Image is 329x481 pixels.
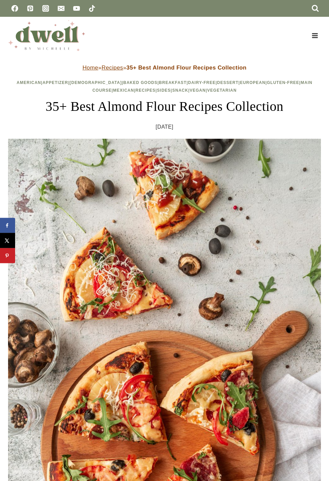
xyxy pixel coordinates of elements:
[8,2,21,15] a: Facebook
[127,64,247,71] strong: 35+ Best Almond Flour Recipes Collection
[188,80,216,85] a: Dairy-Free
[207,88,237,93] a: Vegetarian
[23,2,37,15] a: Pinterest
[17,80,41,85] a: American
[85,2,99,15] a: TikTok
[8,96,321,117] h1: 35+ Best Almond Flour Recipes Collection
[54,2,68,15] a: Email
[172,88,188,93] a: Snack
[43,80,68,85] a: Appetizer
[17,80,313,93] span: | | | | | | | | | | | | | | |
[217,80,239,85] a: Dessert
[123,80,157,85] a: Baked Goods
[39,2,52,15] a: Instagram
[157,88,171,93] a: Sides
[156,122,174,132] time: [DATE]
[101,64,123,71] a: Recipes
[159,80,186,85] a: Breakfast
[113,88,134,93] a: Mexican
[240,80,266,85] a: European
[69,80,122,85] a: [DEMOGRAPHIC_DATA]
[83,64,247,71] span: » »
[309,30,321,41] button: Open menu
[267,80,299,85] a: Gluten-Free
[70,2,83,15] a: YouTube
[310,3,321,14] button: View Search Form
[8,20,85,51] img: DWELL by michelle
[136,88,156,93] a: Recipes
[83,64,98,71] a: Home
[190,88,206,93] a: Vegan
